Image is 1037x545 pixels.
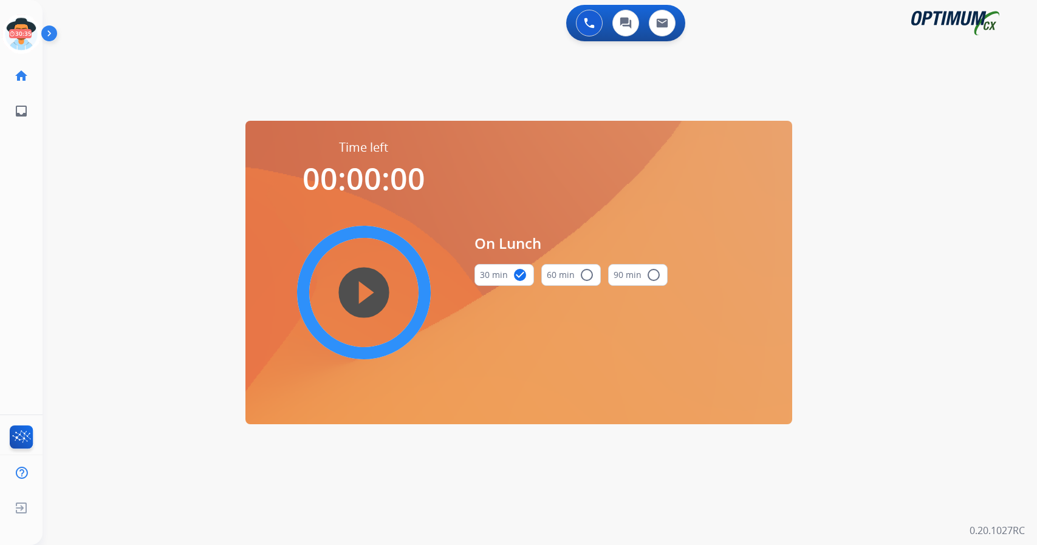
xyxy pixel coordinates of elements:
span: 00:00:00 [303,158,425,199]
button: 90 min [608,264,668,286]
span: Time left [339,139,388,156]
p: 0.20.1027RC [970,523,1025,538]
mat-icon: play_circle_filled [357,285,371,300]
mat-icon: home [14,69,29,83]
button: 30 min [474,264,534,286]
mat-icon: check_circle [513,268,527,282]
span: On Lunch [474,232,668,254]
mat-icon: radio_button_unchecked [646,268,661,282]
mat-icon: inbox [14,104,29,118]
button: 60 min [541,264,601,286]
mat-icon: radio_button_unchecked [580,268,594,282]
